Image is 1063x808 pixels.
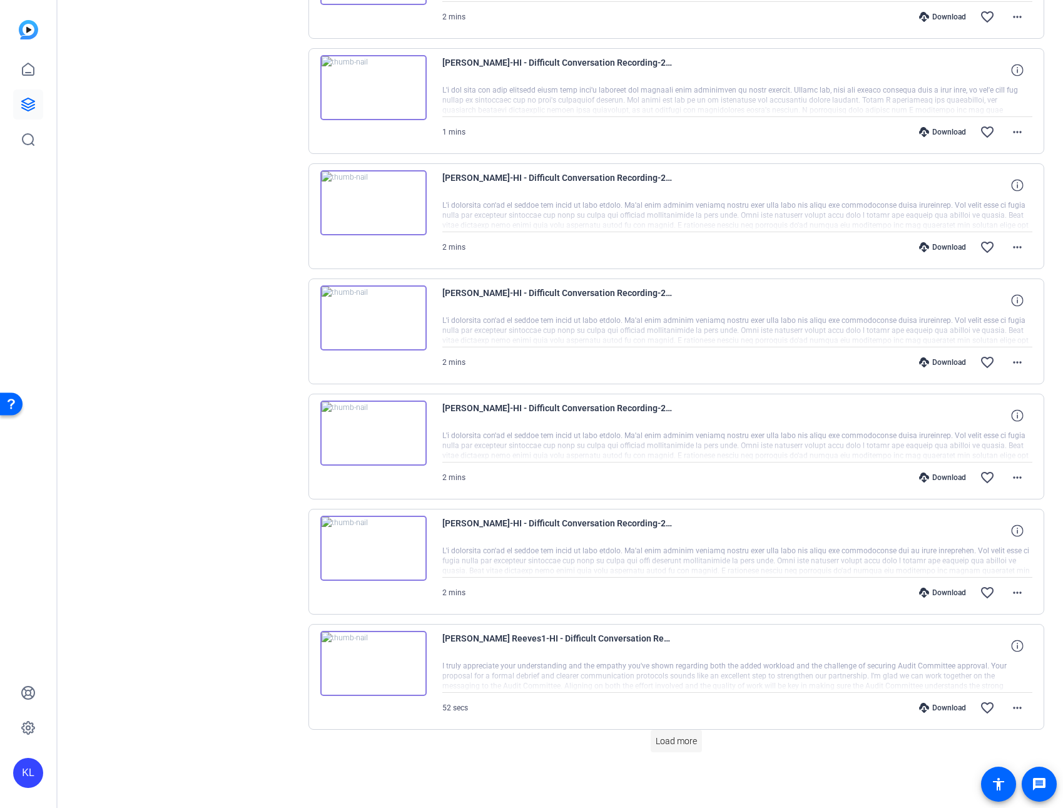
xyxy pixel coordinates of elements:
div: Download [913,588,972,598]
mat-icon: more_horiz [1010,240,1025,255]
div: Download [913,703,972,713]
div: KL [13,758,43,788]
img: thumb-nail [320,401,427,466]
span: [PERSON_NAME]-HI - Difficult Conversation Recording-2025-09-04-15-36-44-105-0 [442,401,674,431]
img: thumb-nail [320,516,427,581]
span: 2 mins [442,588,465,597]
span: [PERSON_NAME] Reeves1-HI - Difficult Conversation Recording-2025-09-03-14-21-07-010-0 [442,631,674,661]
div: Download [913,127,972,137]
mat-icon: favorite_border [980,9,995,24]
mat-icon: favorite_border [980,585,995,600]
button: Load more [651,730,702,752]
mat-icon: favorite_border [980,700,995,715]
mat-icon: favorite_border [980,470,995,485]
mat-icon: more_horiz [1010,355,1025,370]
span: 2 mins [442,243,465,252]
mat-icon: more_horiz [1010,585,1025,600]
mat-icon: more_horiz [1010,700,1025,715]
mat-icon: message [1032,777,1047,792]
span: 2 mins [442,13,465,21]
span: 2 mins [442,473,465,482]
span: [PERSON_NAME]-HI - Difficult Conversation Recording-2025-09-04-16-36-39-121-0 [442,55,674,85]
mat-icon: favorite_border [980,240,995,255]
mat-icon: more_horiz [1010,9,1025,24]
mat-icon: more_horiz [1010,470,1025,485]
span: 2 mins [442,358,465,367]
img: thumb-nail [320,631,427,696]
div: Download [913,473,972,483]
mat-icon: favorite_border [980,355,995,370]
img: thumb-nail [320,285,427,350]
img: thumb-nail [320,55,427,120]
img: thumb-nail [320,170,427,235]
mat-icon: more_horiz [1010,125,1025,140]
span: Load more [656,735,697,748]
span: 1 mins [442,128,465,136]
div: Download [913,357,972,367]
div: Download [913,242,972,252]
span: 52 secs [442,703,468,712]
span: [PERSON_NAME]-HI - Difficult Conversation Recording-2025-09-04-15-40-01-279-0 [442,285,674,315]
div: Download [913,12,972,22]
img: blue-gradient.svg [19,20,38,39]
span: [PERSON_NAME]-HI - Difficult Conversation Recording-2025-09-04-15-34-15-594-0 [442,516,674,546]
mat-icon: accessibility [991,777,1006,792]
span: [PERSON_NAME]-HI - Difficult Conversation Recording-2025-09-04-15-42-38-605-0 [442,170,674,200]
mat-icon: favorite_border [980,125,995,140]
